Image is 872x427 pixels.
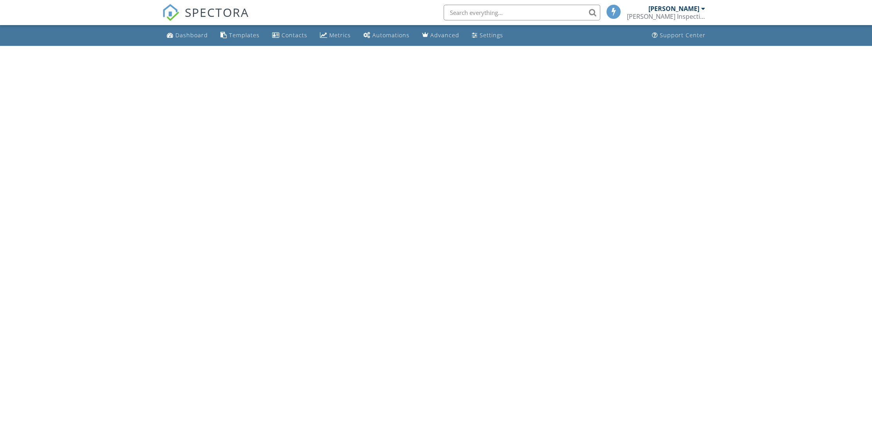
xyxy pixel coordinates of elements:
div: Dashboard [175,31,208,39]
a: Automations (Basic) [360,28,413,43]
div: [PERSON_NAME] [648,5,699,13]
a: Support Center [649,28,709,43]
div: Support Center [660,31,706,39]
a: Advanced [419,28,462,43]
div: Settings [480,31,503,39]
div: Advanced [430,31,459,39]
div: Contacts [282,31,307,39]
a: SPECTORA [162,11,249,27]
div: Automations [372,31,410,39]
a: Metrics [317,28,354,43]
input: Search everything... [444,5,600,20]
div: Murray Inspection Services [627,13,705,20]
a: Dashboard [164,28,211,43]
a: Templates [217,28,263,43]
div: Templates [229,31,260,39]
a: Contacts [269,28,311,43]
span: SPECTORA [185,4,249,20]
div: Metrics [329,31,351,39]
img: The Best Home Inspection Software - Spectora [162,4,179,21]
a: Settings [469,28,506,43]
